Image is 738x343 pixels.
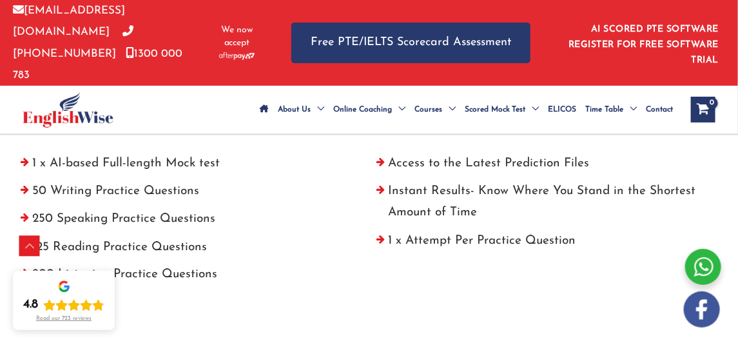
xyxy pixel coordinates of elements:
li: 250 Speaking Practice Questions [13,208,369,236]
a: About UsMenu Toggle [273,87,329,132]
span: Contact [646,87,674,132]
li: 1 x AI-based Full-length Mock test [13,153,369,181]
a: ELICOS [544,87,581,132]
span: Menu Toggle [624,87,637,132]
a: [PHONE_NUMBER] [13,26,133,59]
a: 1300 000 783 [13,48,182,81]
span: Online Coaching [333,87,392,132]
span: Scored Mock Test [465,87,526,132]
a: AI SCORED PTE SOFTWARE REGISTER FOR FREE SOFTWARE TRIAL [568,24,719,65]
a: Free PTE/IELTS Scorecard Assessment [291,23,530,63]
span: Menu Toggle [392,87,405,132]
a: [EMAIL_ADDRESS][DOMAIN_NAME] [13,5,125,37]
a: Online CoachingMenu Toggle [329,87,410,132]
span: Menu Toggle [311,87,324,132]
a: Contact [642,87,678,132]
li: 1 x Attempt Per Practice Question [369,230,726,258]
span: Menu Toggle [526,87,539,132]
li: 50 Writing Practice Questions [13,181,369,208]
img: cropped-ew-logo [23,92,113,128]
span: About Us [278,87,311,132]
img: Afterpay-Logo [219,52,255,59]
span: Menu Toggle [442,87,456,132]
li: 125 Reading Practice Questions [13,237,369,264]
span: Time Table [586,87,624,132]
li: Instant Results- Know Where You Stand in the Shortest Amount of Time [369,181,726,230]
span: We now accept [215,24,259,50]
nav: Site Navigation: Main Menu [255,87,678,132]
div: Read our 723 reviews [36,315,92,322]
a: View Shopping Cart, empty [691,97,715,122]
li: Access to the Latest Prediction Files [369,153,726,181]
a: Scored Mock TestMenu Toggle [460,87,544,132]
a: CoursesMenu Toggle [410,87,460,132]
img: white-facebook.png [684,291,720,328]
aside: Header Widget 1 [556,14,725,72]
div: 4.8 [23,297,38,313]
li: 200 Listening Practice Questions [13,264,369,292]
span: ELICOS [549,87,577,132]
span: Courses [414,87,442,132]
a: Time TableMenu Toggle [581,87,642,132]
div: Rating: 4.8 out of 5 [23,297,104,313]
